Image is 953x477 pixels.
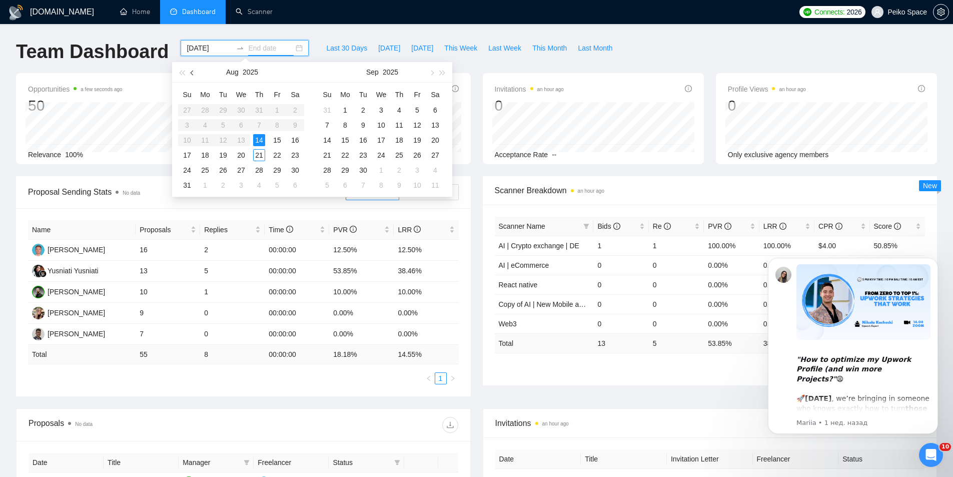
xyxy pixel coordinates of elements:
[426,148,444,163] td: 2025-09-27
[537,87,564,92] time: an hour ago
[250,178,268,193] td: 2025-09-04
[235,149,247,161] div: 20
[32,307,45,319] img: OM
[28,83,123,95] span: Opportunities
[499,261,549,269] a: AI | eCommerce
[613,223,620,230] span: info-circle
[708,222,731,230] span: PVR
[411,179,423,191] div: 10
[728,96,806,115] div: 0
[390,118,408,133] td: 2025-09-11
[321,40,373,56] button: Last 30 Days
[393,149,405,161] div: 25
[366,62,379,82] button: Sep
[48,286,105,297] div: [PERSON_NAME]
[232,163,250,178] td: 2025-08-27
[181,149,193,161] div: 17
[874,222,901,230] span: Score
[178,148,196,163] td: 2025-08-17
[581,219,591,234] span: filter
[217,179,229,191] div: 2
[597,222,620,230] span: Bids
[136,220,200,240] th: Proposals
[23,24,39,40] img: Profile image for Mariia
[318,87,336,103] th: Su
[318,133,336,148] td: 2025-09-14
[814,236,869,255] td: $4.00
[444,43,477,54] span: This Week
[414,226,421,233] span: info-circle
[28,220,136,240] th: Name
[318,118,336,133] td: 2025-09-07
[499,281,538,289] a: React native
[235,164,247,176] div: 27
[357,134,369,146] div: 16
[242,455,252,470] span: filter
[217,164,229,176] div: 26
[357,104,369,116] div: 2
[390,148,408,163] td: 2025-09-25
[265,261,329,282] td: 00:00:00
[499,222,545,230] span: Scanner Name
[357,119,369,131] div: 9
[44,113,158,140] i: "How to optimize my Upwork Profile (and win more Projects?"
[40,270,47,277] img: gigradar-bm.png
[289,134,301,146] div: 16
[593,255,648,275] td: 0
[318,148,336,163] td: 2025-09-21
[181,179,193,191] div: 31
[392,455,402,470] span: filter
[339,164,351,176] div: 29
[578,188,604,194] time: an hour ago
[181,164,193,176] div: 24
[394,240,458,261] td: 12.50%
[289,164,301,176] div: 30
[426,87,444,103] th: Sa
[170,8,177,15] span: dashboard
[803,8,811,16] img: upwork-logo.png
[321,164,333,176] div: 28
[372,133,390,148] td: 2025-09-17
[32,329,105,337] a: DS[PERSON_NAME]
[253,149,265,161] div: 21
[200,282,265,303] td: 1
[329,282,394,303] td: 10.00%
[918,85,925,92] span: info-circle
[763,222,786,230] span: LRR
[200,220,265,240] th: Replies
[372,148,390,163] td: 2025-09-24
[178,163,196,178] td: 2025-08-24
[354,178,372,193] td: 2025-10-07
[268,178,286,193] td: 2025-09-05
[704,255,759,275] td: 0.00%
[271,164,283,176] div: 29
[271,149,283,161] div: 22
[408,103,426,118] td: 2025-09-05
[372,178,390,193] td: 2025-10-08
[939,443,951,451] span: 10
[372,163,390,178] td: 2025-10-01
[532,43,567,54] span: This Month
[426,133,444,148] td: 2025-09-20
[214,148,232,163] td: 2025-08-19
[375,149,387,161] div: 24
[16,40,169,64] h1: Team Dashboard
[354,118,372,133] td: 2025-09-09
[664,223,671,230] span: info-circle
[357,179,369,191] div: 7
[199,179,211,191] div: 1
[196,178,214,193] td: 2025-09-01
[8,5,24,21] img: logo
[123,190,140,196] span: No data
[268,87,286,103] th: Fr
[429,164,441,176] div: 4
[120,8,150,16] a: homeHome
[394,459,400,465] span: filter
[846,7,861,18] span: 2026
[426,118,444,133] td: 2025-09-13
[483,40,527,56] button: Last Week
[411,43,433,54] span: [DATE]
[32,328,45,340] img: DS
[393,119,405,131] div: 11
[339,179,351,191] div: 6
